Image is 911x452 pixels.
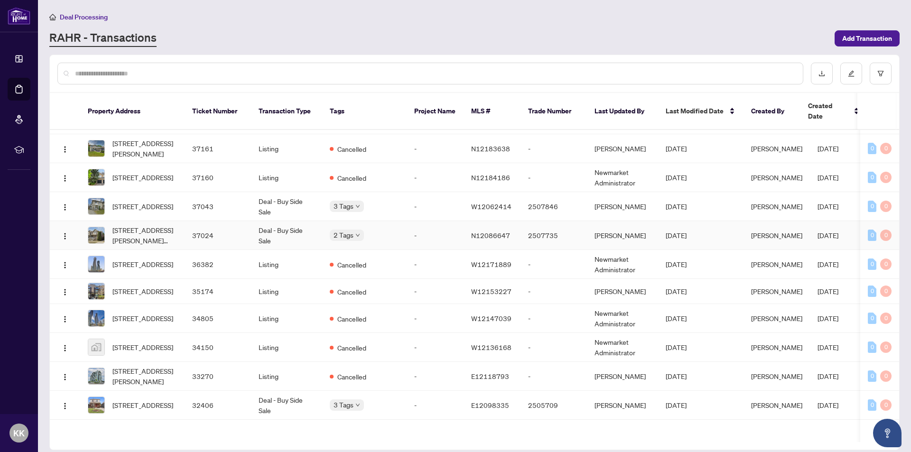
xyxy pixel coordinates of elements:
td: - [407,221,464,250]
td: - [407,163,464,192]
td: [PERSON_NAME] [587,192,658,221]
th: Last Modified Date [658,93,744,130]
span: [DATE] [666,343,687,351]
td: Listing [251,304,322,333]
button: Logo [57,397,73,413]
td: - [407,362,464,391]
span: Created Date [808,101,848,121]
span: [DATE] [666,202,687,211]
img: thumbnail-img [88,283,104,299]
td: Listing [251,333,322,362]
td: - [521,333,587,362]
th: Ticket Number [185,93,251,130]
span: [DATE] [818,287,838,295]
span: [PERSON_NAME] [751,287,802,295]
span: N12184186 [471,173,510,182]
div: 0 [868,230,876,241]
span: edit [848,70,855,77]
span: down [355,204,360,209]
span: KK [13,426,25,440]
span: Cancelled [337,286,366,297]
img: thumbnail-img [88,169,104,185]
td: - [407,279,464,304]
span: [DATE] [818,173,838,182]
td: Listing [251,250,322,279]
span: [DATE] [818,231,838,240]
div: 0 [868,370,876,382]
span: [PERSON_NAME] [751,231,802,240]
span: [STREET_ADDRESS] [112,342,173,352]
td: Newmarket Administrator [587,163,658,192]
td: 35174 [185,279,251,304]
button: filter [870,63,892,84]
img: Logo [61,344,69,352]
span: Cancelled [337,342,366,353]
img: Logo [61,175,69,182]
span: [DATE] [666,287,687,295]
span: [DATE] [666,144,687,153]
td: 36382 [185,250,251,279]
td: 32406 [185,391,251,420]
td: 2507846 [521,192,587,221]
th: Last Updated By [587,93,658,130]
div: 0 [868,286,876,297]
td: - [521,362,587,391]
td: - [521,304,587,333]
span: [STREET_ADDRESS] [112,172,173,183]
span: [DATE] [818,202,838,211]
span: filter [877,70,884,77]
button: Open asap [873,419,902,447]
td: 33270 [185,362,251,391]
td: - [407,391,464,420]
span: Cancelled [337,259,366,270]
td: - [407,333,464,362]
div: 0 [880,230,892,241]
span: Cancelled [337,314,366,324]
th: Tags [322,93,407,130]
span: 2 Tags [334,230,353,240]
span: [STREET_ADDRESS][PERSON_NAME] [112,366,177,387]
button: download [811,63,833,84]
span: 3 Tags [334,201,353,212]
td: Listing [251,163,322,192]
td: - [407,304,464,333]
td: - [407,134,464,163]
span: [PERSON_NAME] [751,260,802,268]
span: W12153227 [471,287,511,295]
span: [STREET_ADDRESS] [112,313,173,323]
span: [STREET_ADDRESS][PERSON_NAME] [112,138,177,159]
button: Logo [57,369,73,384]
td: [PERSON_NAME] [587,391,658,420]
span: [DATE] [666,372,687,380]
span: Cancelled [337,371,366,382]
img: Logo [61,288,69,296]
div: 0 [880,370,892,382]
div: 0 [868,201,876,212]
div: 0 [880,143,892,154]
div: 0 [880,286,892,297]
span: [DATE] [666,314,687,323]
span: [PERSON_NAME] [751,144,802,153]
img: Logo [61,146,69,153]
td: Listing [251,279,322,304]
img: thumbnail-img [88,310,104,326]
td: - [521,134,587,163]
div: 0 [880,341,892,353]
th: Created Date [800,93,867,130]
td: Deal - Buy Side Sale [251,221,322,250]
div: 0 [868,258,876,270]
th: Transaction Type [251,93,322,130]
button: Logo [57,228,73,243]
td: - [407,192,464,221]
button: Logo [57,284,73,299]
img: thumbnail-img [88,368,104,384]
td: 34150 [185,333,251,362]
div: 0 [880,172,892,183]
td: 37043 [185,192,251,221]
span: down [355,403,360,407]
div: 0 [880,313,892,324]
span: E12118793 [471,372,509,380]
td: [PERSON_NAME] [587,134,658,163]
span: Deal Processing [60,13,108,21]
img: thumbnail-img [88,256,104,272]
